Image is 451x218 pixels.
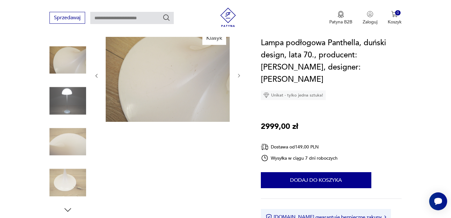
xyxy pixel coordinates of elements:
h1: Lampa podłogowa Panthella, duński design, lata 70., producent: [PERSON_NAME], designer: [PERSON_N... [261,37,402,86]
img: Zdjęcie produktu Lampa podłogowa Panthella, duński design, lata 70., producent: Louis Poulsen, de... [49,83,86,119]
img: Ikonka użytkownika [367,11,373,17]
button: 0Koszyk [388,11,402,25]
p: 2999,00 zł [261,121,298,133]
p: Koszyk [388,19,402,25]
img: Patyna - sklep z meblami i dekoracjami vintage [218,8,238,27]
div: Unikat - tylko jedna sztuka! [261,90,326,100]
div: Dostawa od 149,00 PLN [261,143,338,151]
div: Klasyk [202,31,226,45]
img: Ikona medalu [338,11,344,18]
img: Zdjęcie produktu Lampa podłogowa Panthella, duński design, lata 70., producent: Louis Poulsen, de... [49,164,86,201]
img: Ikona diamentu [263,92,269,98]
img: Zdjęcie produktu Lampa podłogowa Panthella, duński design, lata 70., producent: Louis Poulsen, de... [49,123,86,160]
img: Ikona koszyka [391,11,398,17]
div: 0 [395,10,401,16]
button: Patyna B2B [329,11,352,25]
button: Zaloguj [363,11,377,25]
img: Zdjęcie produktu Lampa podłogowa Panthella, duński design, lata 70., producent: Louis Poulsen, de... [49,42,86,78]
a: Sprzedawaj [49,16,85,21]
img: Zdjęcie produktu Lampa podłogowa Panthella, duński design, lata 70., producent: Louis Poulsen, de... [106,29,230,122]
p: Zaloguj [363,19,377,25]
iframe: Smartsupp widget button [429,192,447,210]
div: Wysyłka w ciągu 7 dni roboczych [261,154,338,162]
p: Patyna B2B [329,19,352,25]
a: Ikona medaluPatyna B2B [329,11,352,25]
button: Dodaj do koszyka [261,172,371,188]
img: Ikona dostawy [261,143,269,151]
button: Sprzedawaj [49,12,85,24]
button: Szukaj [163,14,170,21]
